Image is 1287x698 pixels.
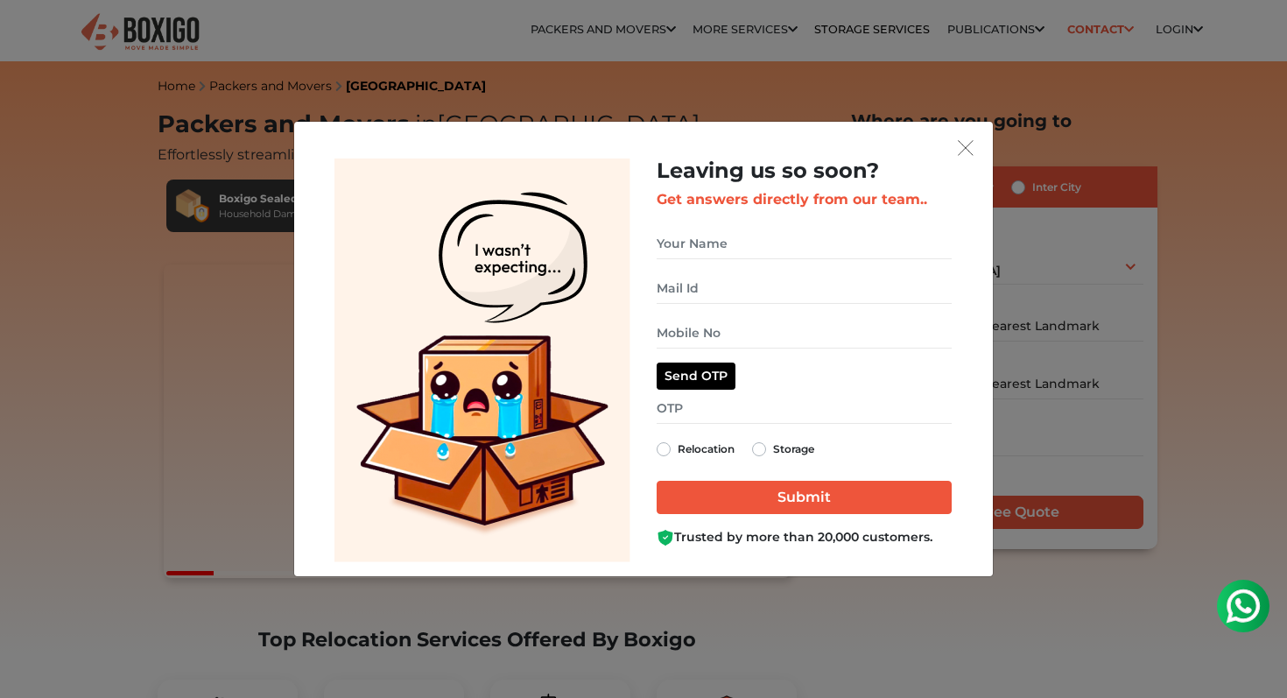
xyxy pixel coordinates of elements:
[657,393,952,424] input: OTP
[678,439,735,460] label: Relocation
[18,18,53,53] img: whatsapp-icon.svg
[657,273,952,304] input: Mail Id
[657,529,674,546] img: Boxigo Customer Shield
[657,191,952,208] h3: Get answers directly from our team..
[657,318,952,349] input: Mobile No
[958,140,974,156] img: exit
[657,481,952,514] input: Submit
[773,439,814,460] label: Storage
[657,159,952,184] h2: Leaving us so soon?
[657,528,952,546] div: Trusted by more than 20,000 customers.
[334,159,630,562] img: Lead Welcome Image
[657,229,952,259] input: Your Name
[657,363,735,390] button: Send OTP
